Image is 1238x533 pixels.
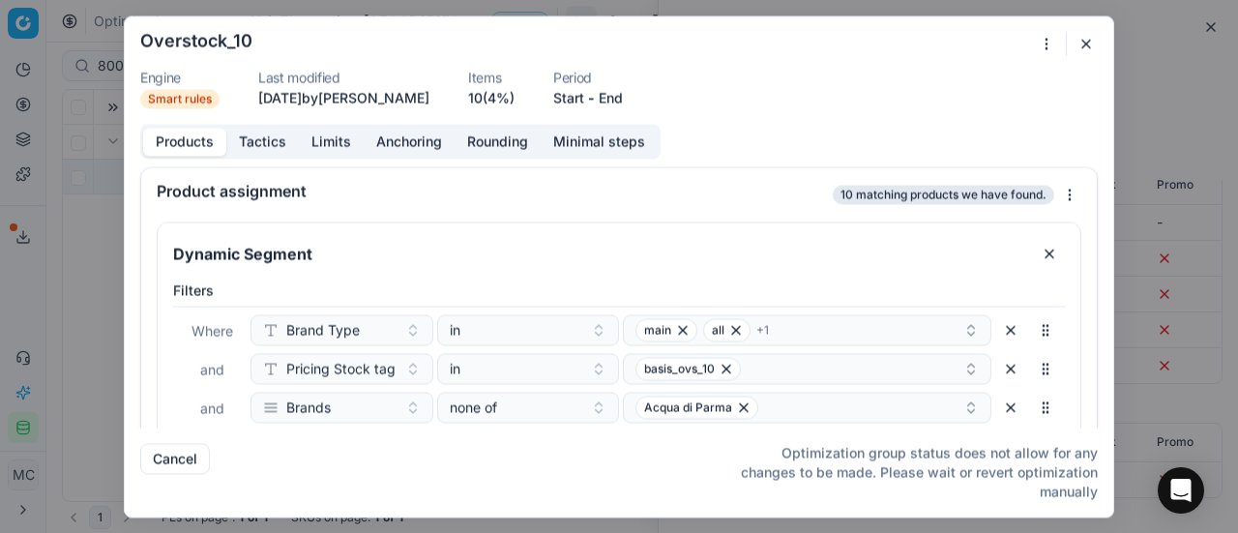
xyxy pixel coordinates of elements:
[258,89,429,105] span: [DATE] by [PERSON_NAME]
[169,238,1026,269] input: Segment
[258,71,429,84] dt: Last modified
[143,128,226,156] button: Products
[644,361,715,376] span: basis_ovs_10
[299,128,364,156] button: Limits
[286,320,360,340] span: Brand Type
[599,88,623,107] button: End
[450,359,460,378] span: in
[173,281,1065,300] label: Filters
[192,322,233,339] span: Where
[553,88,584,107] button: Start
[726,443,1098,501] p: Optimization group status does not allow for any changes to be made. Please wait or revert optimi...
[623,314,991,345] button: mainall+1
[756,322,769,338] span: + 1
[623,392,991,423] button: Acqua di Parma
[712,322,724,338] span: all
[623,353,991,384] button: basis_ovs_10
[450,320,460,340] span: in
[541,128,658,156] button: Minimal steps
[833,185,1054,204] span: 10 matching products we have found.
[364,128,455,156] button: Anchoring
[226,128,299,156] button: Tactics
[468,71,515,84] dt: Items
[140,443,210,474] button: Cancel
[468,88,515,107] a: 10(4%)
[140,89,220,108] span: Smart rules
[588,88,595,107] span: -
[200,400,224,416] span: and
[157,183,829,198] div: Product assignment
[553,71,623,84] dt: Period
[644,400,732,415] span: Acqua di Parma
[200,361,224,377] span: and
[140,71,220,84] dt: Engine
[450,398,497,417] span: none of
[644,322,671,338] span: main
[140,32,252,49] h2: Overstock_10
[286,398,331,417] span: Brands
[455,128,541,156] button: Rounding
[286,359,396,378] span: Pricing Stock tag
